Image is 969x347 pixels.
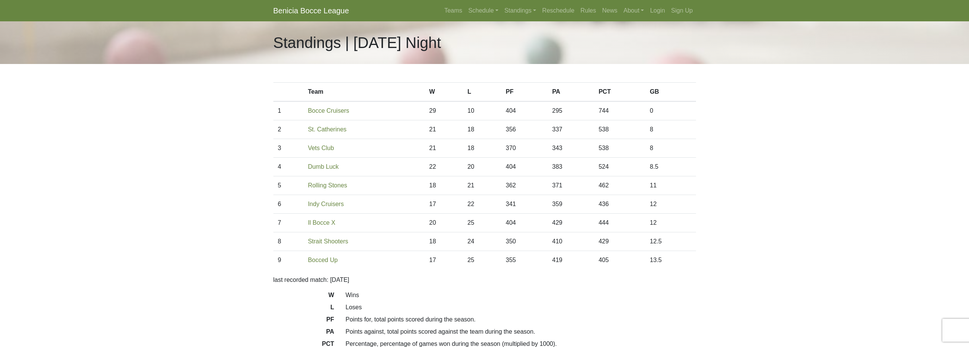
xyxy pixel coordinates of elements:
dd: Points for, total points scored during the season. [340,315,702,324]
td: 25 [463,251,501,270]
td: 0 [645,101,696,120]
td: 13.5 [645,251,696,270]
td: 405 [594,251,645,270]
a: Sign Up [668,3,696,18]
dd: Wins [340,291,702,300]
td: 356 [501,120,548,139]
td: 429 [548,214,594,232]
a: Benicia Bocce League [273,3,349,18]
a: Rules [578,3,599,18]
a: Reschedule [539,3,578,18]
th: PA [548,83,594,102]
td: 2 [273,120,303,139]
dd: Points against, total points scored against the team during the season. [340,327,702,336]
th: PF [501,83,548,102]
td: 341 [501,195,548,214]
td: 371 [548,176,594,195]
td: 20 [463,158,501,176]
a: St. Catherines [308,126,346,133]
td: 8 [273,232,303,251]
td: 12 [645,214,696,232]
td: 6 [273,195,303,214]
td: 18 [463,120,501,139]
td: 419 [548,251,594,270]
td: 295 [548,101,594,120]
a: Teams [441,3,465,18]
td: 3 [273,139,303,158]
a: News [599,3,621,18]
td: 383 [548,158,594,176]
dd: Loses [340,303,702,312]
a: Dumb Luck [308,163,339,170]
td: 444 [594,214,645,232]
td: 404 [501,158,548,176]
a: Vets Club [308,145,334,151]
td: 22 [463,195,501,214]
td: 22 [425,158,463,176]
td: 538 [594,139,645,158]
td: 410 [548,232,594,251]
td: 1 [273,101,303,120]
dt: PA [268,327,340,339]
a: Bocce Cruisers [308,107,349,114]
a: Indy Cruisers [308,201,344,207]
a: Schedule [465,3,501,18]
td: 429 [594,232,645,251]
td: 17 [425,195,463,214]
th: W [425,83,463,102]
td: 5 [273,176,303,195]
a: Rolling Stones [308,182,347,189]
td: 337 [548,120,594,139]
td: 404 [501,214,548,232]
td: 8 [645,139,696,158]
h1: Standings | [DATE] Night [273,34,441,52]
a: About [621,3,647,18]
td: 404 [501,101,548,120]
dt: L [268,303,340,315]
td: 11 [645,176,696,195]
th: GB [645,83,696,102]
td: 8.5 [645,158,696,176]
td: 21 [463,176,501,195]
td: 24 [463,232,501,251]
th: Team [303,83,425,102]
td: 12.5 [645,232,696,251]
td: 25 [463,214,501,232]
td: 359 [548,195,594,214]
dt: W [268,291,340,303]
td: 362 [501,176,548,195]
td: 20 [425,214,463,232]
a: Il Bocce X [308,219,335,226]
td: 10 [463,101,501,120]
td: 7 [273,214,303,232]
a: Standings [501,3,539,18]
td: 343 [548,139,594,158]
a: Strait Shooters [308,238,348,245]
td: 744 [594,101,645,120]
td: 524 [594,158,645,176]
a: Login [647,3,668,18]
a: Bocced Up [308,257,338,263]
dt: PF [268,315,340,327]
td: 9 [273,251,303,270]
td: 462 [594,176,645,195]
td: 18 [425,232,463,251]
td: 29 [425,101,463,120]
td: 355 [501,251,548,270]
td: 18 [425,176,463,195]
td: 12 [645,195,696,214]
th: L [463,83,501,102]
td: 436 [594,195,645,214]
th: PCT [594,83,645,102]
td: 18 [463,139,501,158]
td: 538 [594,120,645,139]
td: 8 [645,120,696,139]
td: 350 [501,232,548,251]
td: 4 [273,158,303,176]
td: 17 [425,251,463,270]
p: last recorded match: [DATE] [273,275,696,285]
td: 21 [425,139,463,158]
td: 21 [425,120,463,139]
td: 370 [501,139,548,158]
